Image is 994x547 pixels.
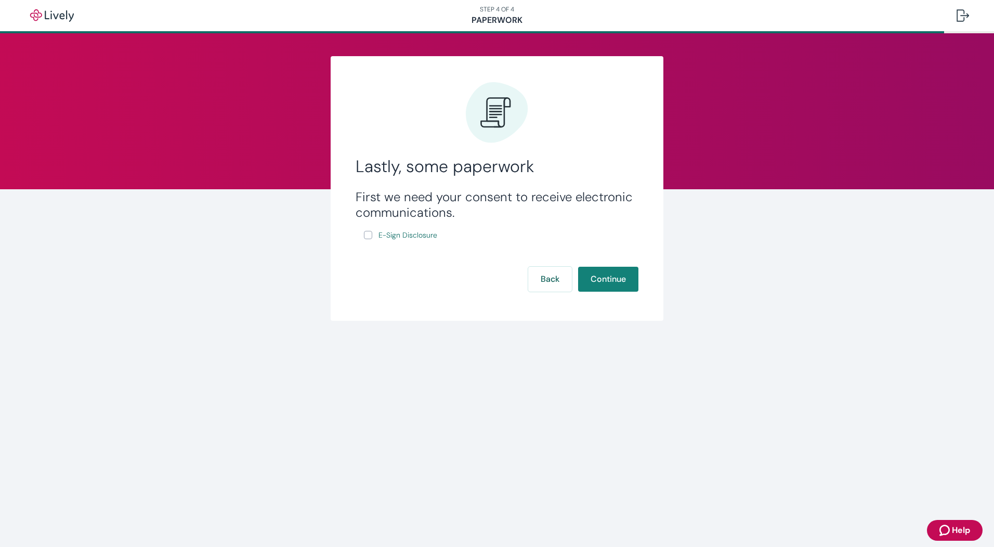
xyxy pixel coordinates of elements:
a: e-sign disclosure document [376,229,439,242]
button: Zendesk support iconHelp [927,520,983,541]
span: Help [952,524,970,537]
button: Log out [948,3,977,28]
svg: Zendesk support icon [939,524,952,537]
button: Back [528,267,572,292]
h2: Lastly, some paperwork [356,156,638,177]
span: E-Sign Disclosure [378,230,437,241]
img: Lively [23,9,81,22]
h3: First we need your consent to receive electronic communications. [356,189,638,220]
button: Continue [578,267,638,292]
